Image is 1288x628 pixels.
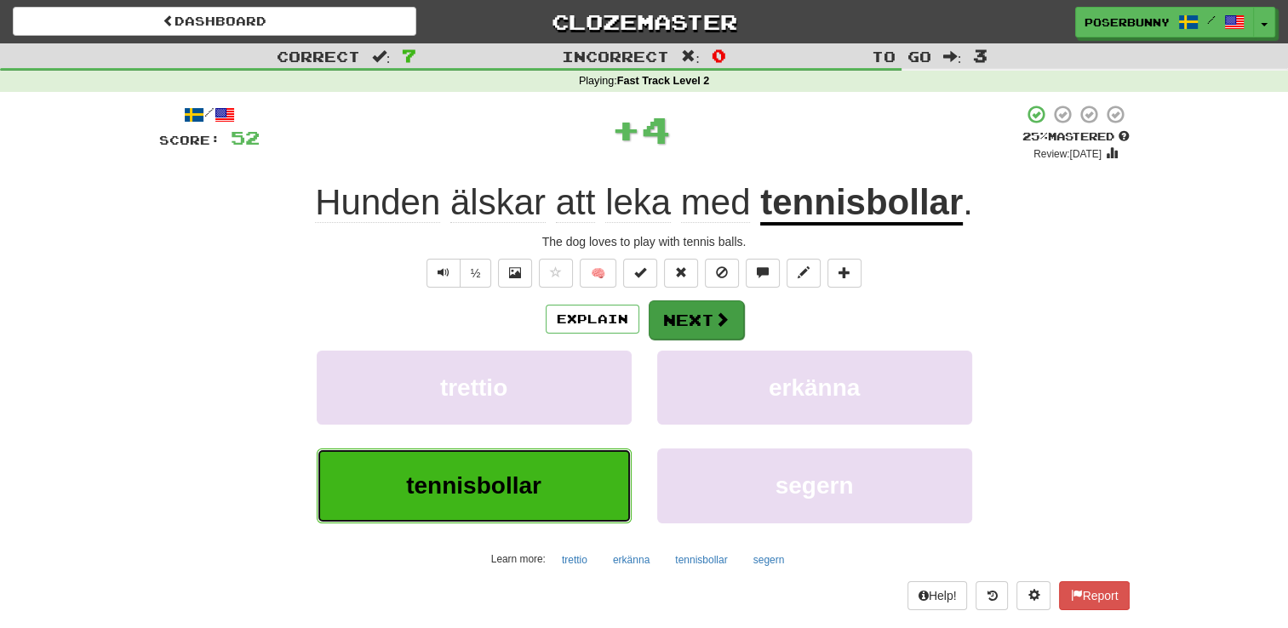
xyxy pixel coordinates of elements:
[159,104,260,125] div: /
[1022,129,1130,145] div: Mastered
[556,182,596,223] span: att
[491,553,546,565] small: Learn more:
[760,182,963,226] u: tennisbollar
[611,104,641,155] span: +
[450,182,546,223] span: älskar
[1022,129,1048,143] span: 25 %
[315,182,440,223] span: Hunden
[641,108,671,151] span: 4
[1059,581,1129,610] button: Report
[827,259,862,288] button: Add to collection (alt+a)
[1085,14,1170,30] span: Poserbunny
[580,259,616,288] button: 🧠
[705,259,739,288] button: Ignore sentence (alt+i)
[712,45,726,66] span: 0
[539,259,573,288] button: Favorite sentence (alt+f)
[973,45,987,66] span: 3
[426,259,461,288] button: Play sentence audio (ctl+space)
[649,300,744,340] button: Next
[1075,7,1254,37] a: Poserbunny /
[787,259,821,288] button: Edit sentence (alt+d)
[664,259,698,288] button: Reset to 0% Mastered (alt+r)
[372,49,391,64] span: :
[440,374,507,401] span: trettio
[317,448,632,522] button: tennisbollar
[744,547,794,573] button: segern
[498,259,532,288] button: Show image (alt+x)
[423,259,492,288] div: Text-to-speech controls
[552,547,597,573] button: trettio
[406,472,541,499] span: tennisbollar
[605,182,671,223] span: leka
[681,182,751,223] span: med
[231,127,260,148] span: 52
[976,581,1008,610] button: Round history (alt+y)
[617,75,710,87] strong: Fast Track Level 2
[13,7,416,36] a: Dashboard
[562,48,669,65] span: Incorrect
[657,351,972,425] button: erkänna
[546,305,639,334] button: Explain
[776,472,854,499] span: segern
[623,259,657,288] button: Set this sentence to 100% Mastered (alt+m)
[681,49,700,64] span: :
[746,259,780,288] button: Discuss sentence (alt+u)
[159,133,220,147] span: Score:
[872,48,931,65] span: To go
[277,48,360,65] span: Correct
[604,547,659,573] button: erkänna
[907,581,968,610] button: Help!
[1033,148,1102,160] small: Review: [DATE]
[943,49,962,64] span: :
[963,182,973,222] span: .
[317,351,632,425] button: trettio
[402,45,416,66] span: 7
[769,374,860,401] span: erkänna
[159,233,1130,250] div: The dog loves to play with tennis balls.
[657,448,972,522] button: segern
[666,547,736,573] button: tennisbollar
[1207,14,1216,26] span: /
[442,7,845,37] a: Clozemaster
[460,259,492,288] button: ½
